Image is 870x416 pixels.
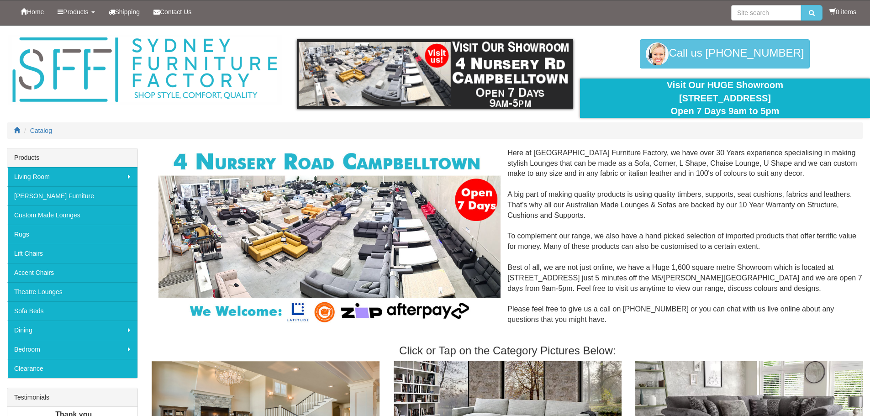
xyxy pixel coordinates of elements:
[7,225,137,244] a: Rugs
[731,5,801,21] input: Site search
[7,321,137,340] a: Dining
[51,0,101,23] a: Products
[7,340,137,359] a: Bedroom
[7,244,137,263] a: Lift Chairs
[158,148,501,326] img: Corner Modular Lounges
[30,127,52,134] a: Catalog
[297,39,573,109] img: showroom.gif
[8,35,282,105] img: Sydney Furniture Factory
[7,186,137,205] a: [PERSON_NAME] Furniture
[115,8,140,16] span: Shipping
[160,8,191,16] span: Contact Us
[7,359,137,378] a: Clearance
[63,8,88,16] span: Products
[27,8,44,16] span: Home
[152,148,863,336] div: Here at [GEOGRAPHIC_DATA] Furniture Factory, we have over 30 Years experience specialising in mak...
[14,0,51,23] a: Home
[147,0,198,23] a: Contact Us
[587,79,863,118] div: Visit Our HUGE Showroom [STREET_ADDRESS] Open 7 Days 9am to 5pm
[7,205,137,225] a: Custom Made Lounges
[829,7,856,16] li: 0 items
[7,301,137,321] a: Sofa Beds
[7,167,137,186] a: Living Room
[7,388,137,407] div: Testimonials
[7,282,137,301] a: Theatre Lounges
[152,345,863,357] h3: Click or Tap on the Category Pictures Below:
[102,0,147,23] a: Shipping
[7,263,137,282] a: Accent Chairs
[7,148,137,167] div: Products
